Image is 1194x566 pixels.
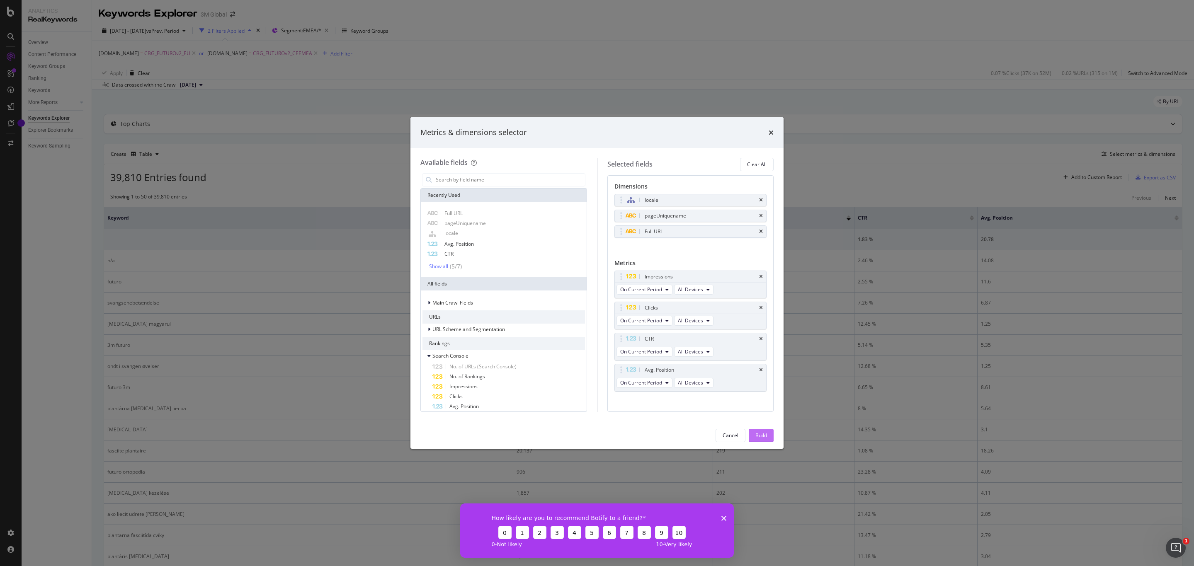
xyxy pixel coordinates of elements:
[448,262,462,271] div: ( 5 / 7 )
[674,285,713,295] button: All Devices
[678,379,703,386] span: All Devices
[674,347,713,357] button: All Devices
[759,336,763,341] div: times
[432,326,505,333] span: URL Scheme and Segmentation
[759,305,763,310] div: times
[444,220,486,227] span: pageUniquename
[769,127,774,138] div: times
[614,194,767,206] div: localetimes
[614,364,767,392] div: Avg. PositiontimesOn Current PeriodAll Devices
[645,273,673,281] div: Impressions
[421,189,587,202] div: Recently Used
[449,403,479,410] span: Avg. Position
[716,429,745,442] button: Cancel
[740,158,774,171] button: Clear All
[444,250,454,257] span: CTR
[678,286,703,293] span: All Devices
[616,378,672,388] button: On Current Period
[614,333,767,360] div: CTRtimesOn Current PeriodAll Devices
[755,432,767,439] div: Build
[616,347,672,357] button: On Current Period
[614,271,767,298] div: ImpressionstimesOn Current PeriodAll Devices
[614,225,767,238] div: Full URLtimes
[674,316,713,326] button: All Devices
[614,259,767,271] div: Metrics
[449,393,463,400] span: Clicks
[432,352,468,359] span: Search Console
[723,432,738,439] div: Cancel
[435,174,585,186] input: Search by field name
[616,285,672,295] button: On Current Period
[645,212,686,220] div: pageUniquename
[1166,538,1186,558] iframe: Intercom live chat
[607,160,653,169] div: Selected fields
[444,240,474,247] span: Avg. Position
[620,379,662,386] span: On Current Period
[449,363,517,370] span: No. of URLs (Search Console)
[645,366,674,374] div: Avg. Position
[444,230,458,237] span: locale
[645,335,654,343] div: CTR
[616,316,672,326] button: On Current Period
[422,310,585,324] div: URLs
[678,317,703,324] span: All Devices
[645,227,663,236] div: Full URL
[460,503,734,558] iframe: Survey from Botify
[421,277,587,290] div: All fields
[620,348,662,355] span: On Current Period
[429,264,448,269] div: Show all
[620,286,662,293] span: On Current Period
[759,274,763,279] div: times
[410,117,784,449] div: modal
[747,161,767,168] div: Clear All
[614,302,767,329] div: ClickstimesOn Current PeriodAll Devices
[444,210,463,217] span: Full URL
[678,348,703,355] span: All Devices
[449,383,478,390] span: Impressions
[759,229,763,234] div: times
[420,127,527,138] div: Metrics & dimensions selector
[645,304,658,312] div: Clicks
[759,213,763,218] div: times
[422,337,585,350] div: Rankings
[449,373,485,380] span: No. of Rankings
[614,210,767,222] div: pageUniquenametimes
[749,429,774,442] button: Build
[1183,538,1189,544] span: 1
[420,158,468,167] div: Available fields
[432,299,473,306] span: Main Crawl Fields
[614,182,767,194] div: Dimensions
[674,378,713,388] button: All Devices
[620,317,662,324] span: On Current Period
[759,198,763,203] div: times
[759,368,763,372] div: times
[645,196,658,204] div: locale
